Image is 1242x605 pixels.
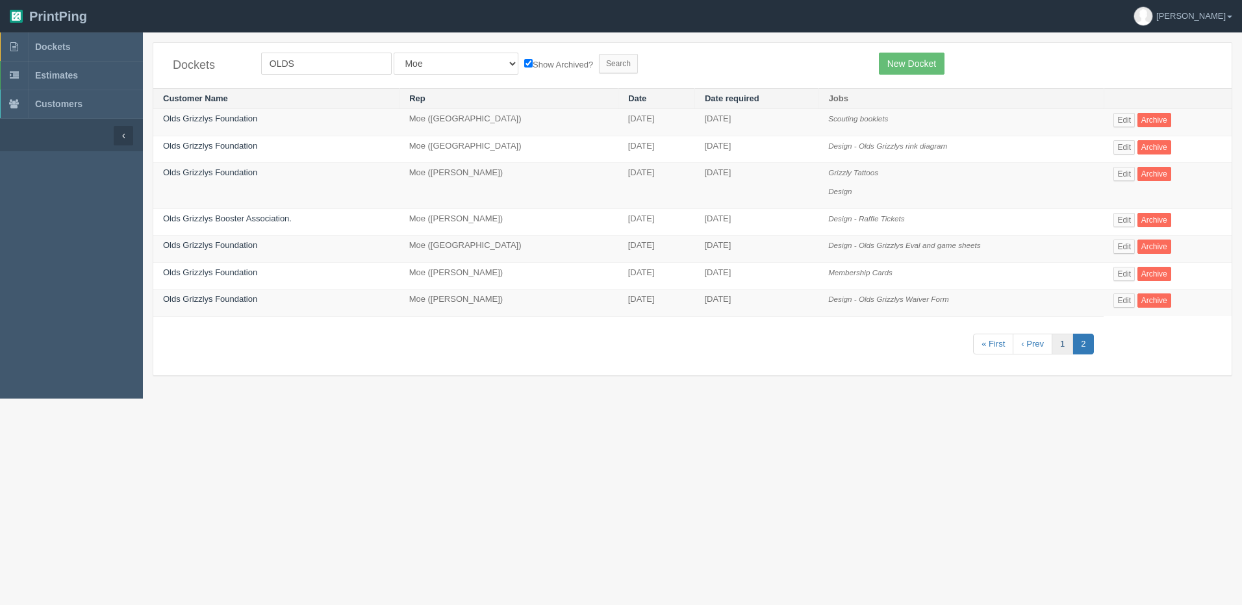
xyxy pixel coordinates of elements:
[173,59,242,72] h4: Dockets
[694,136,818,163] td: [DATE]
[163,93,228,103] a: Customer Name
[1113,167,1135,181] a: Edit
[261,53,392,75] input: Customer Name
[618,262,695,290] td: [DATE]
[1137,267,1171,281] a: Archive
[1052,334,1073,355] a: 1
[973,334,1013,355] a: « First
[399,262,618,290] td: Moe ([PERSON_NAME])
[399,236,618,263] td: Moe ([GEOGRAPHIC_DATA])
[694,236,818,263] td: [DATE]
[163,167,257,177] a: Olds Grizzlys Foundation
[399,208,618,236] td: Moe ([PERSON_NAME])
[409,93,425,103] a: Rep
[828,214,904,223] i: Design - Raffle Tickets
[35,42,70,52] span: Dockets
[828,168,878,177] i: Grizzly Tattoos
[618,109,695,136] td: [DATE]
[1113,293,1135,308] a: Edit
[828,268,893,277] i: Membership Cards
[163,240,257,250] a: Olds Grizzlys Foundation
[1113,213,1135,227] a: Edit
[694,290,818,317] td: [DATE]
[628,93,646,103] a: Date
[163,294,257,304] a: Olds Grizzlys Foundation
[1137,113,1171,127] a: Archive
[705,93,759,103] a: Date required
[524,56,593,71] label: Show Archived?
[818,88,1104,109] th: Jobs
[618,290,695,317] td: [DATE]
[618,163,695,208] td: [DATE]
[1113,267,1135,281] a: Edit
[618,236,695,263] td: [DATE]
[1113,113,1135,127] a: Edit
[163,114,257,123] a: Olds Grizzlys Foundation
[35,99,82,109] span: Customers
[524,59,533,68] input: Show Archived?
[163,267,257,277] a: Olds Grizzlys Foundation
[618,136,695,163] td: [DATE]
[399,109,618,136] td: Moe ([GEOGRAPHIC_DATA])
[618,208,695,236] td: [DATE]
[1072,334,1094,355] a: 2
[694,262,818,290] td: [DATE]
[1137,167,1171,181] a: Archive
[399,163,618,208] td: Moe ([PERSON_NAME])
[1137,240,1171,254] a: Archive
[828,241,981,249] i: Design - Olds Grizzlys Eval and game sheets
[35,70,78,80] span: Estimates
[1137,213,1171,227] a: Archive
[828,114,888,123] i: Scouting booklets
[1134,7,1152,25] img: avatar_default-7531ab5dedf162e01f1e0bb0964e6a185e93c5c22dfe317fb01d7f8cd2b1632c.jpg
[399,136,618,163] td: Moe ([GEOGRAPHIC_DATA])
[694,208,818,236] td: [DATE]
[399,290,618,317] td: Moe ([PERSON_NAME])
[1113,140,1135,154] a: Edit
[828,187,852,195] i: Design
[163,214,292,223] a: Olds Grizzlys Booster Association.
[1013,334,1052,355] a: ‹ Prev
[1113,240,1135,254] a: Edit
[694,163,818,208] td: [DATE]
[599,54,638,73] input: Search
[163,141,257,151] a: Olds Grizzlys Foundation
[1137,293,1171,308] a: Archive
[879,53,944,75] a: New Docket
[694,109,818,136] td: [DATE]
[828,295,949,303] i: Design - Olds Grizzlys Waiver Form
[1137,140,1171,154] a: Archive
[10,10,23,23] img: logo-3e63b451c926e2ac314895c53de4908e5d424f24456219fb08d385ab2e579770.png
[828,142,947,150] i: Design - Olds Grizzlys rink diagram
